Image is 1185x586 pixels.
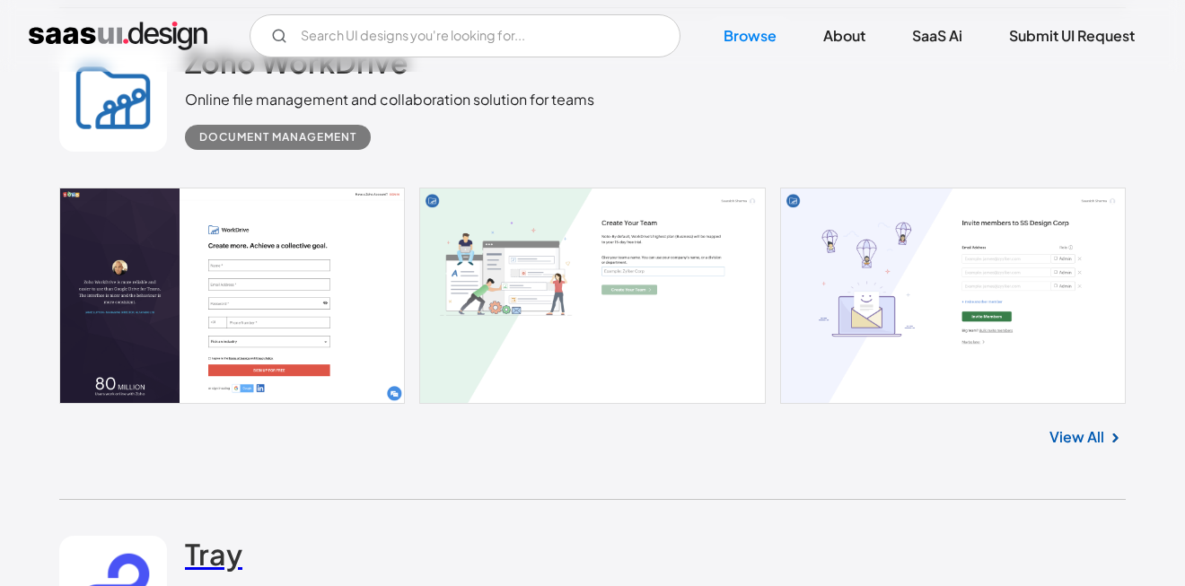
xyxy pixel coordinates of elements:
input: Search UI designs you're looking for... [250,14,680,57]
a: SaaS Ai [891,16,984,56]
div: Online file management and collaboration solution for teams [185,89,594,110]
form: Email Form [250,14,680,57]
a: Tray [185,536,242,581]
a: Browse [702,16,798,56]
a: Submit UI Request [987,16,1156,56]
a: home [29,22,207,50]
a: View All [1049,426,1104,448]
div: Document Management [199,127,356,148]
a: About [802,16,887,56]
h2: Tray [185,536,242,572]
